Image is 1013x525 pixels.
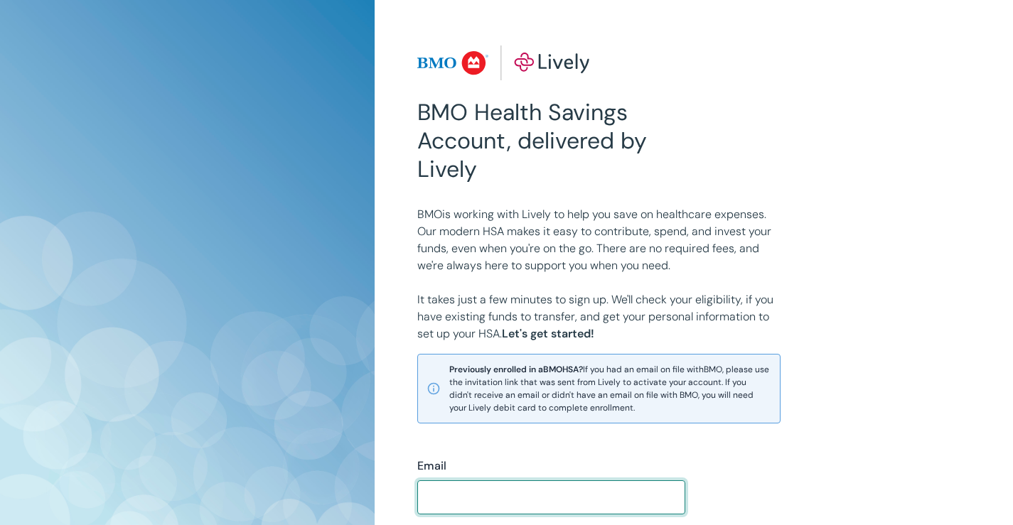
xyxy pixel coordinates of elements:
p: It takes just a few minutes to sign up. We'll check your eligibility, if you have existing funds ... [417,291,781,342]
strong: Previously enrolled in a BMO HSA? [449,364,583,375]
span: If you had an email on file with BMO , please use the invitation link that was sent from Lively t... [449,363,771,414]
p: BMO is working with Lively to help you save on healthcare expenses. Our modern HSA makes it easy ... [417,206,781,274]
label: Email [417,458,446,475]
img: Lively [417,45,589,81]
strong: Let's get started! [502,326,594,341]
h2: BMO Health Savings Account, delivered by Lively [417,98,685,183]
